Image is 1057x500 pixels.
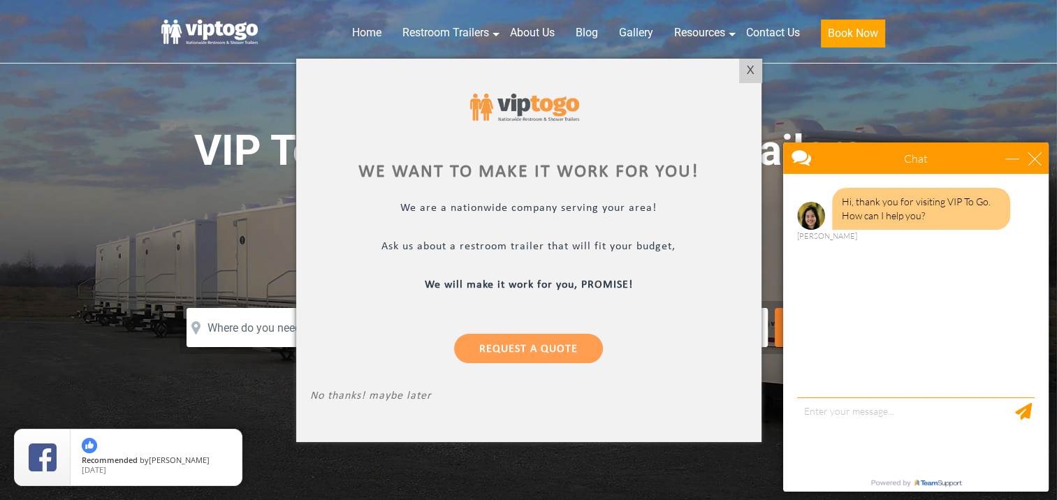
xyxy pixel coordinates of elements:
span: [PERSON_NAME] [149,455,210,465]
a: Request a Quote [454,333,603,362]
div: X [739,59,761,82]
img: viptogo logo [470,94,579,122]
p: We are a nationwide company serving your area! [310,201,748,217]
b: We will make it work for you, PROMISE! [425,279,633,290]
span: by [82,456,231,466]
div: We want to make it work for you! [310,163,748,180]
p: No thanks! maybe later [310,389,748,405]
img: thumbs up icon [82,438,97,453]
span: Recommended [82,455,138,465]
p: Ask us about a restroom trailer that will fit your budget, [310,240,748,256]
iframe: Live Chat Box [775,134,1057,500]
img: Review Rating [29,443,57,471]
span: [DATE] [82,464,106,475]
